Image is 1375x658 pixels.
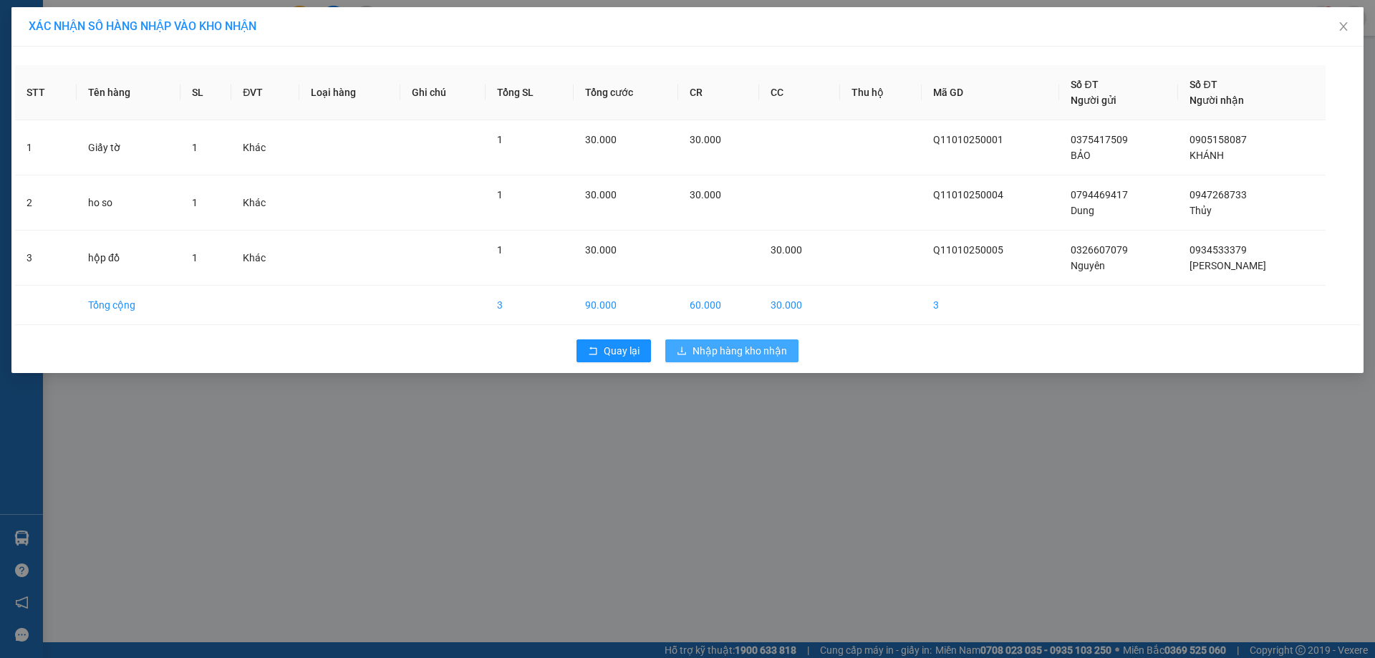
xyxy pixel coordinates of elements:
span: Số ĐT [1190,79,1217,90]
span: Q11010250004 [933,189,1003,200]
span: Số ĐT [1071,79,1098,90]
span: 0326607079 [1071,244,1128,256]
span: Dung [1071,205,1094,216]
td: Khác [231,231,299,286]
span: 30.000 [690,189,721,200]
th: Mã GD [922,65,1060,120]
th: SL [180,65,231,120]
td: 3 [15,231,77,286]
td: 90.000 [574,286,679,325]
span: Nguyên [1071,260,1105,271]
span: 1 [192,142,198,153]
span: 30.000 [585,244,617,256]
th: Tên hàng [77,65,180,120]
th: ĐVT [231,65,299,120]
span: 1 [192,252,198,263]
span: BẢO [1071,150,1091,161]
span: 1 [497,134,503,145]
th: CC [759,65,840,120]
span: 30.000 [771,244,802,256]
span: 0934533379 [1190,244,1247,256]
span: 1 [497,244,503,256]
span: 1 [192,197,198,208]
span: 1 [497,189,503,200]
span: download [677,346,687,357]
span: Q11010250005 [933,244,1003,256]
td: ho so [77,175,180,231]
span: Nhập hàng kho nhận [693,343,787,359]
span: Quay lại [604,343,640,359]
td: 30.000 [759,286,840,325]
button: Close [1323,7,1364,47]
td: 3 [486,286,574,325]
span: 0947268733 [1190,189,1247,200]
th: STT [15,65,77,120]
th: Tổng cước [574,65,679,120]
span: Q11010250001 [933,134,1003,145]
span: 0375417509 [1071,134,1128,145]
td: hộp đồ [77,231,180,286]
td: 2 [15,175,77,231]
td: 3 [922,286,1060,325]
td: 60.000 [678,286,759,325]
th: Loại hàng [299,65,400,120]
span: XÁC NHẬN SỐ HÀNG NHẬP VÀO KHO NHẬN [29,19,256,33]
td: Khác [231,120,299,175]
span: Thủy [1190,205,1212,216]
th: Ghi chú [400,65,486,120]
td: Tổng cộng [77,286,180,325]
th: Tổng SL [486,65,574,120]
span: 30.000 [690,134,721,145]
td: Khác [231,175,299,231]
td: 1 [15,120,77,175]
button: rollbackQuay lại [576,339,651,362]
th: Thu hộ [840,65,922,120]
th: CR [678,65,759,120]
span: KHÁNH [1190,150,1224,161]
span: [PERSON_NAME] [1190,260,1266,271]
span: 0905158087 [1190,134,1247,145]
span: 30.000 [585,134,617,145]
span: 30.000 [585,189,617,200]
span: Người gửi [1071,95,1116,106]
button: downloadNhập hàng kho nhận [665,339,799,362]
span: rollback [588,346,598,357]
span: close [1338,21,1349,32]
td: Giấy tờ [77,120,180,175]
span: Người nhận [1190,95,1244,106]
span: 0794469417 [1071,189,1128,200]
